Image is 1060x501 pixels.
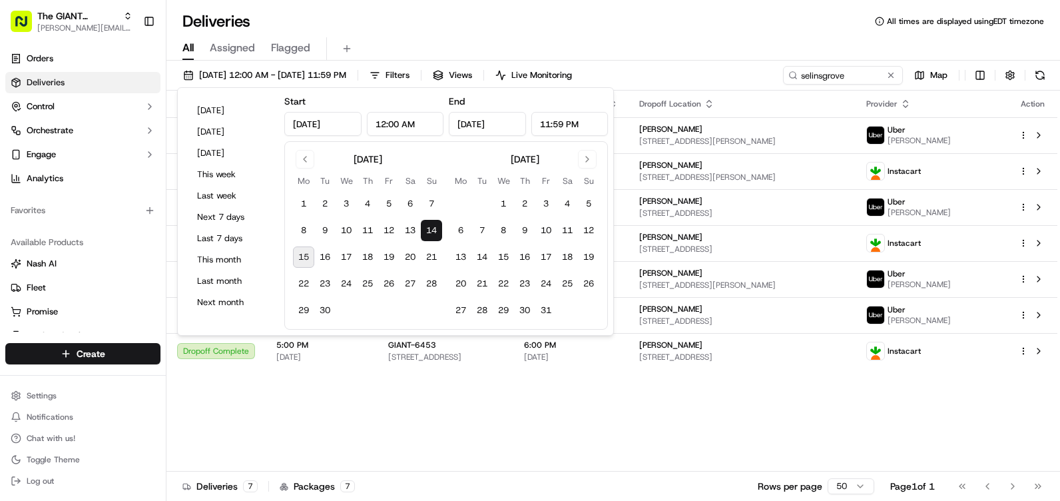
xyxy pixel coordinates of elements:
span: [PERSON_NAME] [888,135,951,146]
button: 30 [314,300,336,321]
button: Engage [5,144,160,165]
button: 15 [293,247,314,268]
button: Views [427,66,478,85]
button: Nash AI [5,253,160,274]
div: Packages [280,480,355,493]
span: Uber [888,197,906,207]
span: [DATE] [524,352,618,362]
span: Deliveries [27,77,65,89]
span: Filters [386,69,409,81]
button: 9 [314,220,336,241]
button: This week [191,165,271,184]
span: Instacart [888,238,921,249]
button: Orchestrate [5,120,160,141]
button: 23 [514,273,535,294]
div: 7 [340,480,355,492]
span: Instacart [888,166,921,177]
p: Rows per page [758,480,822,493]
a: Promise [11,306,155,318]
span: [PERSON_NAME] [639,340,702,350]
button: 2 [514,193,535,215]
span: [STREET_ADDRESS] [639,352,845,362]
button: 10 [336,220,357,241]
div: [DATE] [354,153,382,166]
span: API Documentation [126,193,214,207]
input: Time [367,112,444,136]
button: 13 [399,220,421,241]
button: 24 [336,273,357,294]
th: Sunday [578,174,599,188]
button: Fleet [5,277,160,298]
th: Thursday [357,174,378,188]
span: Uber [888,125,906,135]
span: [STREET_ADDRESS][PERSON_NAME] [639,280,845,290]
a: Orders [5,48,160,69]
button: 26 [578,273,599,294]
span: [PERSON_NAME] [639,196,702,207]
th: Saturday [399,174,421,188]
a: Nash AI [11,258,155,270]
button: 20 [399,247,421,268]
button: 4 [357,193,378,215]
th: Sunday [421,174,442,188]
div: 7 [243,480,258,492]
span: 6:00 PM [524,340,618,350]
button: Last month [191,272,271,290]
button: 18 [357,247,378,268]
button: Settings [5,386,160,405]
button: [DATE] [191,101,271,120]
span: Views [449,69,472,81]
h1: Deliveries [182,11,250,32]
a: Fleet [11,282,155,294]
div: Page 1 of 1 [890,480,935,493]
span: [PERSON_NAME] [888,207,951,218]
img: 1736555255976-a54dd68f-1ca7-489b-9aae-adbdc363a1c4 [13,127,37,151]
button: Product Catalog [5,325,160,346]
span: Instacart [888,346,921,356]
span: Notifications [27,412,73,422]
a: Product Catalog [11,330,155,342]
button: 25 [557,273,578,294]
span: Orders [27,53,53,65]
button: 23 [314,273,336,294]
span: [STREET_ADDRESS] [639,244,845,254]
span: Analytics [27,173,63,185]
span: [PERSON_NAME] [639,160,702,171]
button: Control [5,96,160,117]
a: Powered byPylon [94,225,161,236]
button: Next 7 days [191,208,271,227]
input: Time [531,112,609,136]
a: 💻API Documentation [107,188,219,212]
button: [PERSON_NAME][EMAIL_ADDRESS][PERSON_NAME][DOMAIN_NAME] [37,23,132,33]
th: Friday [378,174,399,188]
span: Promise [27,306,58,318]
span: [PERSON_NAME] [639,124,702,135]
span: [PERSON_NAME] [888,279,951,290]
div: Favorites [5,200,160,221]
th: Wednesday [493,174,514,188]
button: 14 [421,220,442,241]
button: Chat with us! [5,429,160,448]
span: Chat with us! [27,433,75,444]
button: The GIANT Company[PERSON_NAME][EMAIL_ADDRESS][PERSON_NAME][DOMAIN_NAME] [5,5,138,37]
span: [STREET_ADDRESS] [388,352,503,362]
button: 12 [578,220,599,241]
span: Dropoff Location [639,99,701,109]
span: 5:00 PM [276,340,367,350]
span: [DATE] 12:00 AM - [DATE] 11:59 PM [199,69,346,81]
button: 18 [557,247,578,268]
button: Promise [5,301,160,322]
th: Tuesday [314,174,336,188]
button: Log out [5,472,160,490]
button: Next month [191,293,271,312]
button: [DATE] [191,123,271,141]
div: Action [1019,99,1047,109]
img: profile_uber_ahold_partner.png [867,127,884,144]
div: Available Products [5,232,160,253]
button: Start new chat [226,131,242,147]
th: Wednesday [336,174,357,188]
button: 4 [557,193,578,215]
button: Filters [364,66,415,85]
button: 10 [535,220,557,241]
button: 22 [493,273,514,294]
